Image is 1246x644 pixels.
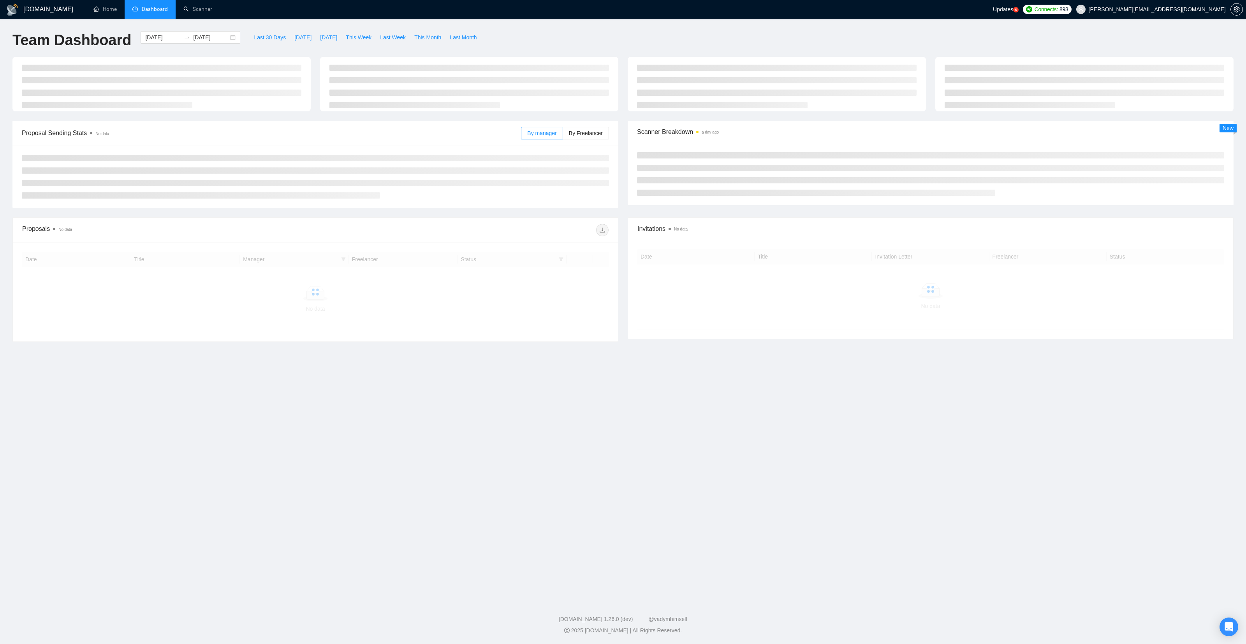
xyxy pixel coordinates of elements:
[183,6,212,12] a: searchScanner
[1223,125,1234,131] span: New
[22,128,521,138] span: Proposal Sending Stats
[320,33,337,42] span: [DATE]
[450,33,477,42] span: Last Month
[1059,5,1068,14] span: 893
[414,33,441,42] span: This Month
[1035,5,1058,14] span: Connects:
[254,33,286,42] span: Last 30 Days
[1078,7,1084,12] span: user
[341,31,376,44] button: This Week
[569,130,603,136] span: By Freelancer
[184,34,190,40] span: swap-right
[316,31,341,44] button: [DATE]
[445,31,481,44] button: Last Month
[132,6,138,12] span: dashboard
[527,130,556,136] span: By manager
[1230,6,1243,12] a: setting
[1220,618,1238,636] div: Open Intercom Messenger
[1231,6,1242,12] span: setting
[93,6,117,12] a: homeHome
[250,31,290,44] button: Last 30 Days
[637,127,1224,137] span: Scanner Breakdown
[564,628,570,633] span: copyright
[6,4,19,16] img: logo
[410,31,445,44] button: This Month
[380,33,406,42] span: Last Week
[674,227,688,231] span: No data
[22,224,315,236] div: Proposals
[1013,7,1019,12] a: 5
[184,34,190,40] span: to
[142,6,168,12] span: Dashboard
[648,616,687,622] a: @vadymhimself
[193,33,229,42] input: End date
[1015,8,1017,12] text: 5
[145,33,181,42] input: Start date
[294,33,311,42] span: [DATE]
[12,31,131,49] h1: Team Dashboard
[559,616,633,622] a: [DOMAIN_NAME] 1.26.0 (dev)
[1230,3,1243,16] button: setting
[376,31,410,44] button: Last Week
[1026,6,1032,12] img: upwork-logo.png
[637,224,1224,234] span: Invitations
[346,33,371,42] span: This Week
[290,31,316,44] button: [DATE]
[95,132,109,136] span: No data
[702,130,719,134] time: a day ago
[58,227,72,232] span: No data
[6,626,1240,635] div: 2025 [DOMAIN_NAME] | All Rights Reserved.
[993,6,1013,12] span: Updates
